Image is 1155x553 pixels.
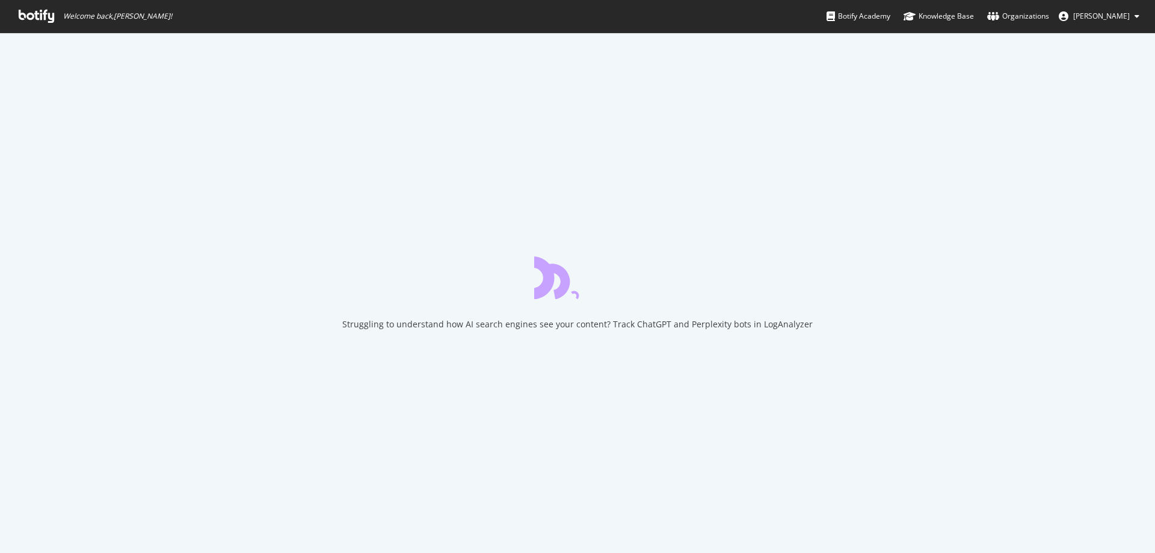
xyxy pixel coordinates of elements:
[342,318,813,330] div: Struggling to understand how AI search engines see your content? Track ChatGPT and Perplexity bot...
[904,10,974,22] div: Knowledge Base
[63,11,172,21] span: Welcome back, [PERSON_NAME] !
[1073,11,1130,21] span: Jeff Flowers
[534,256,621,299] div: animation
[827,10,890,22] div: Botify Academy
[1049,7,1149,26] button: [PERSON_NAME]
[987,10,1049,22] div: Organizations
